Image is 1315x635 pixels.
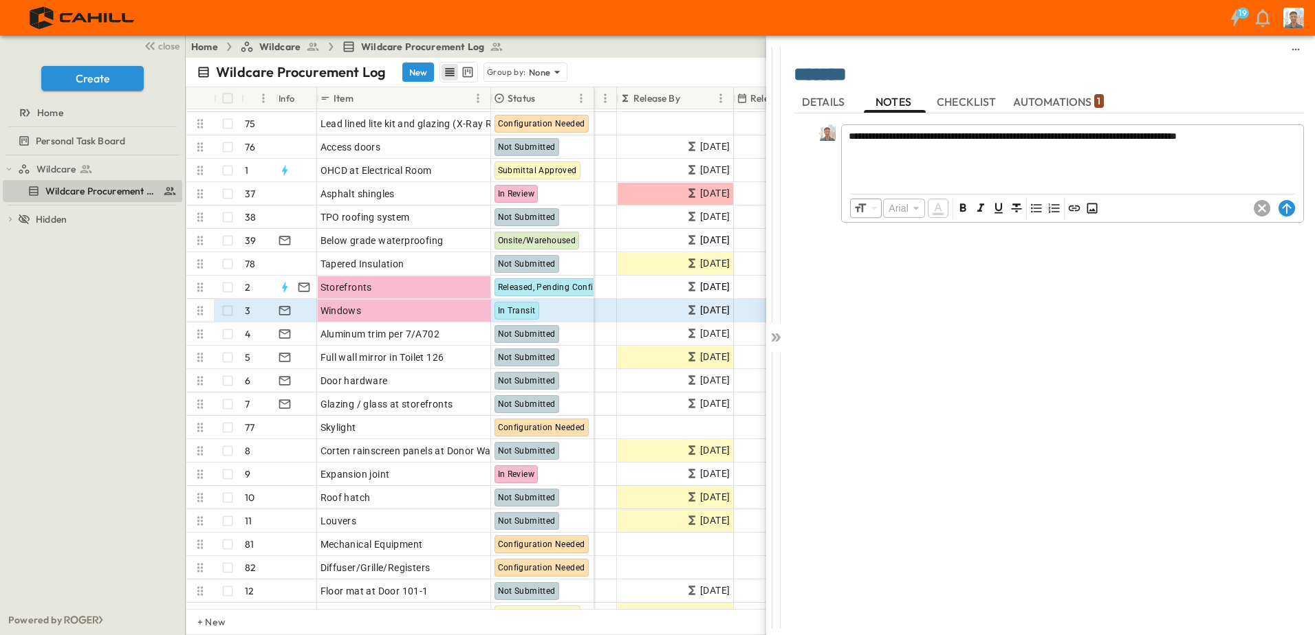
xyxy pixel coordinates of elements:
[245,514,252,528] p: 11
[247,91,262,106] button: Sort
[245,608,254,621] p: 14
[498,259,556,269] span: Not Submitted
[191,40,512,54] nav: breadcrumbs
[320,350,444,364] span: Full wall mirror in Toilet 126
[245,561,256,575] p: 82
[802,96,847,108] span: DETAILS
[320,234,444,247] span: Below grade waterproofing
[889,201,909,215] p: Arial
[245,234,256,247] p: 39
[402,63,434,82] button: New
[1013,96,1104,108] span: AUTOMATIONS
[990,200,1007,216] span: Underline (Ctrl+U)
[320,304,362,317] span: Windows
[191,40,218,54] a: Home
[498,399,556,409] span: Not Submitted
[45,184,157,198] span: Wildcare Procurement Log
[245,164,248,177] p: 1
[334,91,354,105] p: Item
[498,469,535,479] span: In Review
[700,162,730,178] span: [DATE]
[498,376,556,386] span: Not Submitted
[245,467,250,481] p: 9
[255,90,272,107] button: Menu
[245,117,255,131] p: 75
[3,180,182,202] div: test
[216,63,386,82] p: Wildcare Procurement Log
[158,39,180,53] span: close
[259,40,301,54] span: Wildcare
[700,466,730,482] span: [DATE]
[320,421,356,434] span: Skylight
[937,96,999,108] span: CHECKLIST
[498,423,585,432] span: Configuration Needed
[850,198,882,219] div: Font Size
[597,90,613,107] button: Menu
[1046,200,1063,216] button: Ordered List
[320,537,423,551] span: Mechanical Equipment
[41,66,144,91] button: Create
[700,279,730,295] span: [DATE]
[320,561,431,575] span: Diffuser/Grille/Registers
[700,256,730,271] span: [DATE]
[320,210,410,224] span: TPO roofing system
[683,91,698,106] button: Sort
[245,397,250,411] p: 7
[361,40,484,54] span: Wildcare Procurement Log
[276,87,317,109] div: Info
[320,467,390,481] span: Expansion joint
[854,201,867,215] span: Font Size
[245,257,255,271] p: 78
[498,236,576,245] span: Onsite/Warehoused
[538,91,553,106] button: Sort
[17,3,149,32] img: 4f72bfc4efa7236828875bac24094a5ddb05241e32d018417354e964050affa1.png
[700,513,730,528] span: [DATE]
[990,200,1007,216] button: Format text underlined. Shortcut: Ctrl+U
[245,280,250,294] p: 2
[1283,8,1304,28] img: Profile Picture
[700,606,730,622] span: [DATE]
[245,421,254,434] p: 77
[498,119,585,129] span: Configuration Needed
[498,212,556,222] span: Not Submitted
[320,374,388,388] span: Door hardware
[3,130,182,152] div: test
[955,200,971,216] span: Bold (Ctrl+B)
[356,91,371,106] button: Sort
[241,87,276,109] div: #
[700,186,730,201] span: [DATE]
[320,280,372,294] span: Storefronts
[320,257,404,271] span: Tapered Insulation
[245,140,255,154] p: 76
[498,446,556,456] span: Not Submitted
[1287,41,1304,58] button: sidedrawer-menu
[320,327,440,341] span: Aluminum trim per 7/A702
[245,491,254,504] p: 10
[926,197,950,219] span: Color
[700,232,730,248] span: [DATE]
[279,79,295,118] div: Info
[1097,94,1100,108] p: 1
[529,65,551,79] p: None
[37,106,63,120] span: Home
[498,353,556,362] span: Not Submitted
[245,537,254,551] p: 81
[700,326,730,342] span: [DATE]
[1046,200,1063,216] span: Ordered List (Ctrl + Shift + 7)
[498,493,556,502] span: Not Submitted
[245,187,255,201] p: 37
[508,91,535,105] p: Status
[498,306,536,315] span: In Transit
[245,584,254,598] p: 12
[700,396,730,412] span: [DATE]
[245,210,256,224] p: 38
[320,491,371,504] span: Roof hatch
[320,140,381,154] span: Access doors
[972,200,989,216] button: Format text as italic. Shortcut: Ctrl+I
[320,397,453,411] span: Glazing / glass at storefronts
[1066,200,1083,216] button: Insert Link
[439,62,478,82] div: table view
[498,166,577,175] span: Submittal Approved
[498,282,605,292] span: Released, Pending Confirm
